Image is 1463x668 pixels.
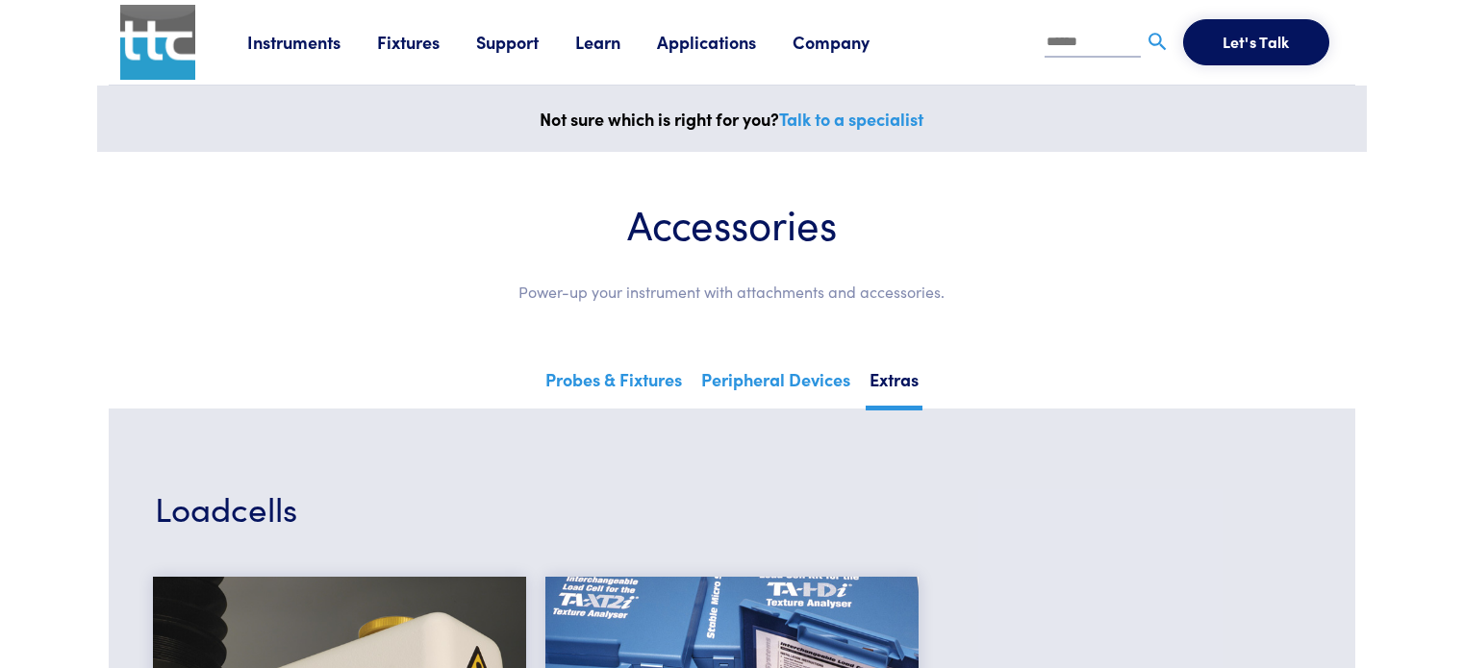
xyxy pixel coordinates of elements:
a: Probes & Fixtures [542,363,686,406]
h1: Accessories [155,198,1309,249]
a: Talk to a specialist [779,107,923,131]
a: Extras [866,363,922,410]
a: Learn [575,30,657,54]
p: Not sure which is right for you? [109,105,1355,134]
img: ttc_logo_1x1_v1.0.png [120,5,195,80]
a: Peripheral Devices [697,363,854,406]
button: Let's Talk [1183,19,1329,65]
a: Applications [657,30,793,54]
h3: Loadcells [155,483,1309,531]
a: Support [476,30,575,54]
a: Fixtures [377,30,476,54]
a: Instruments [247,30,377,54]
p: Power-up your instrument with attachments and accessories. [155,280,1309,305]
a: Company [793,30,906,54]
